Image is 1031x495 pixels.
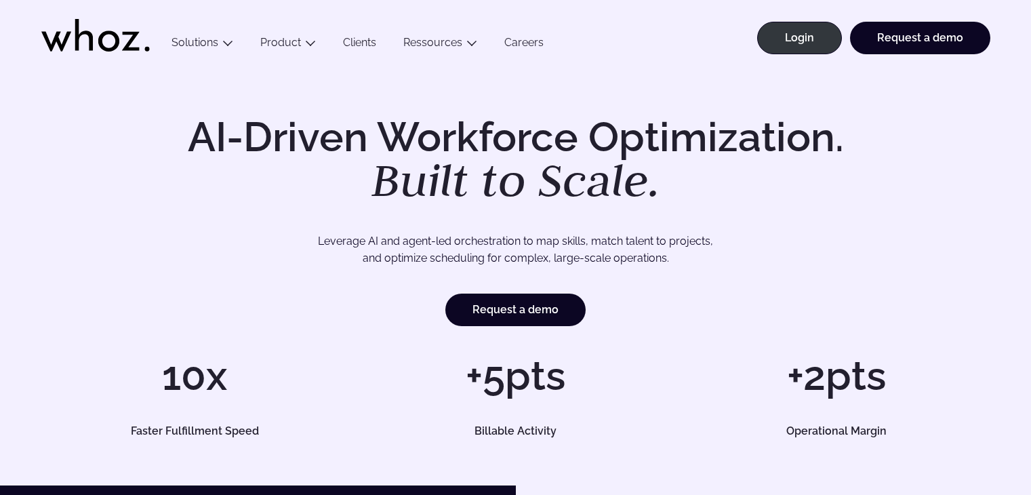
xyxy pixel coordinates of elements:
h5: Operational Margin [698,426,975,437]
button: Solutions [158,36,247,54]
h5: Billable Activity [378,426,654,437]
a: Request a demo [850,22,990,54]
a: Clients [329,36,390,54]
a: Request a demo [445,294,586,326]
a: Ressources [403,36,462,49]
h5: Faster Fulfillment Speed [56,426,333,437]
button: Product [247,36,329,54]
h1: +5pts [362,355,669,396]
a: Product [260,36,301,49]
h1: AI-Driven Workforce Optimization. [169,117,863,203]
em: Built to Scale. [371,150,660,210]
p: Leverage AI and agent-led orchestration to map skills, match talent to projects, and optimize sch... [89,233,943,267]
h1: +2pts [683,355,990,396]
h1: 10x [41,355,348,396]
a: Careers [491,36,557,54]
a: Login [757,22,842,54]
button: Ressources [390,36,491,54]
